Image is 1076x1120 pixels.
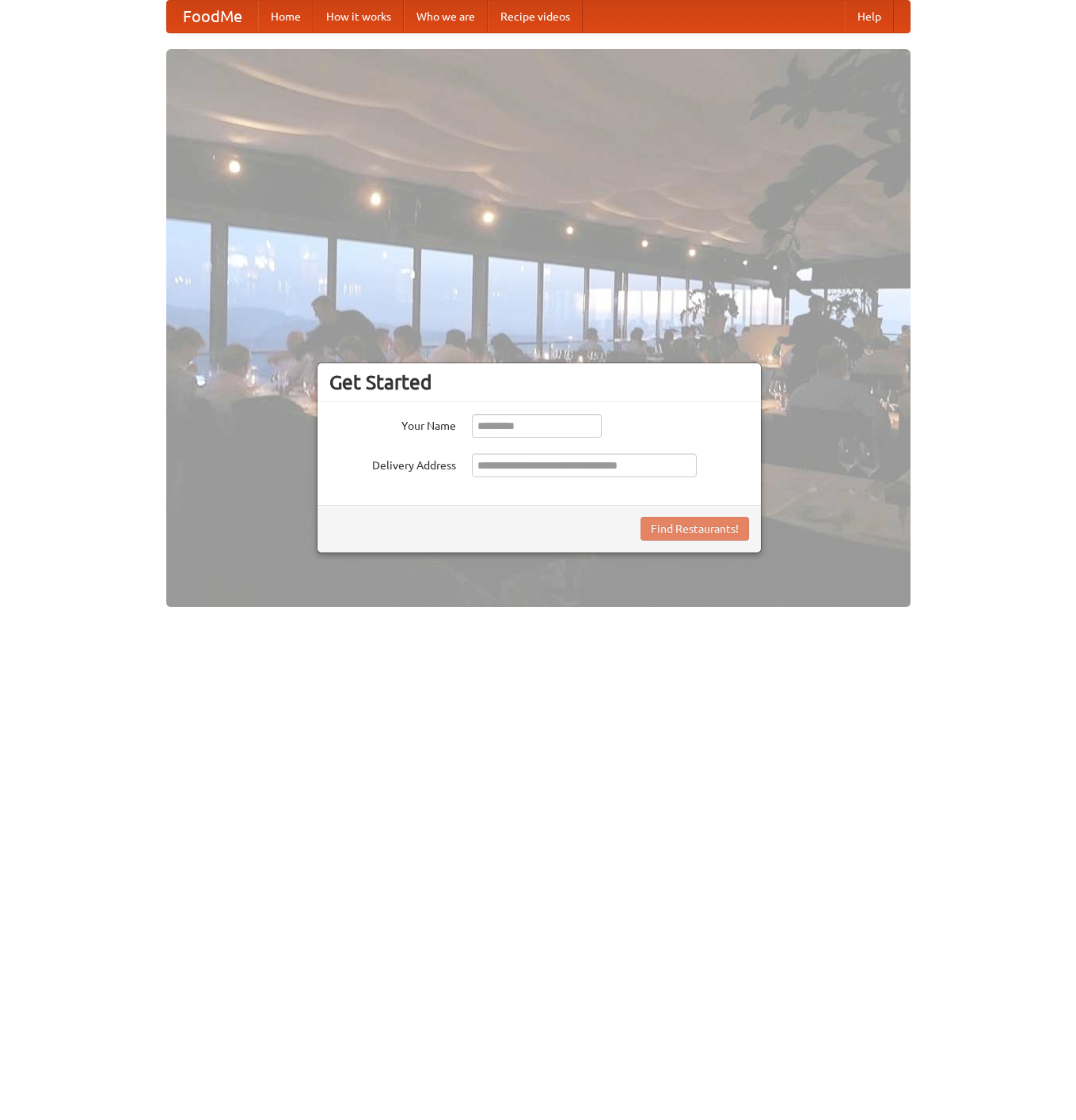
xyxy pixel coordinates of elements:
[314,1,404,32] a: How it works
[488,1,583,32] a: Recipe videos
[404,1,488,32] a: Who we are
[167,1,258,32] a: FoodMe
[258,1,314,32] a: Home
[329,454,456,473] label: Delivery Address
[845,1,894,32] a: Help
[329,414,456,434] label: Your Name
[641,517,749,541] button: Find Restaurants!
[329,370,749,394] h3: Get Started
